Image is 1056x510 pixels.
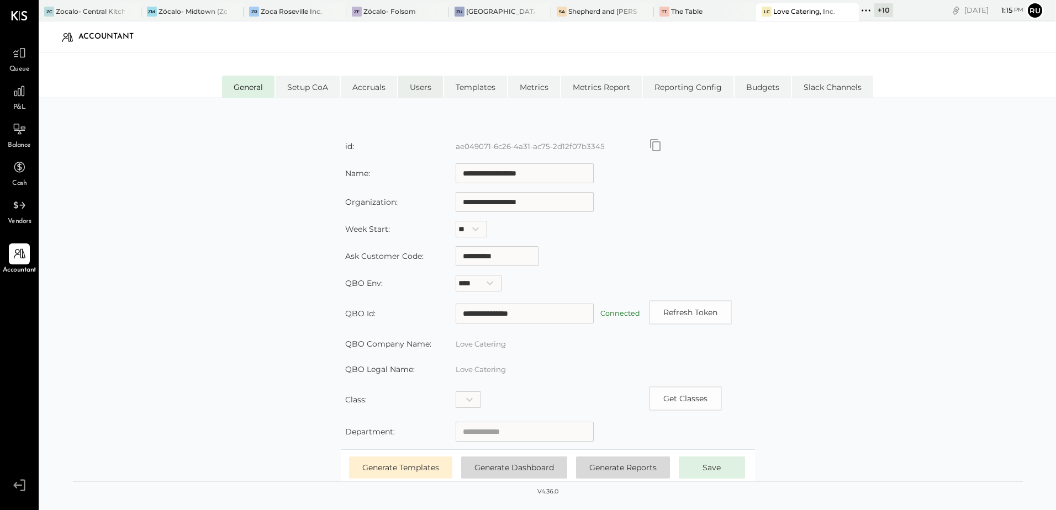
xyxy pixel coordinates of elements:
label: Name: [345,168,370,178]
span: Vendors [8,217,31,227]
li: Budgets [735,76,791,98]
div: ZU [455,7,464,17]
label: id: [345,141,354,151]
a: Queue [1,42,38,75]
span: Queue [9,65,30,75]
button: Generate Dashboard [461,456,567,479]
li: Users [398,76,443,98]
div: ZC [44,7,54,17]
label: Connected [600,309,640,317]
li: Templates [444,76,507,98]
span: Save [703,463,721,472]
div: The Table [671,7,703,16]
a: Vendors [1,195,38,227]
div: + 10 [874,3,893,17]
div: LC [762,7,772,17]
div: ZM [147,7,157,17]
button: Refresh Token [649,300,732,325]
button: Save [679,456,745,479]
label: Department: [345,427,395,437]
span: Accountant [3,265,36,275]
div: Accountant [78,28,145,46]
label: Class: [345,395,367,405]
li: Slack Channels [792,76,873,98]
button: Generate Templates [349,456,452,479]
div: [DATE] [964,5,1023,15]
div: Zócalo- Folsom [363,7,416,16]
a: Balance [1,119,38,151]
label: QBO Env: [345,278,383,288]
a: Cash [1,157,38,189]
li: Metrics [508,76,560,98]
label: ae049071-6c26-4a31-ac75-2d12f07b3345 [456,142,605,151]
label: Love Catering [456,339,506,348]
div: Shepherd and [PERSON_NAME] [568,7,637,16]
label: Ask Customer Code: [345,251,424,261]
li: General [222,76,274,98]
label: Love Catering [456,365,506,374]
span: Generate Reports [589,463,657,472]
label: Week Start: [345,224,390,234]
div: Zócalo- Midtown (Zoca Inc.) [159,7,228,16]
div: Zoca Roseville Inc. [261,7,322,16]
button: Copy id [649,386,722,411]
button: Ru [1026,2,1044,19]
label: QBO Company Name: [345,339,431,349]
div: Zocalo- Central Kitchen (Commissary) [56,7,125,16]
label: Organization: [345,197,398,207]
div: v 4.36.0 [537,487,558,496]
div: copy link [951,4,962,16]
div: TT [659,7,669,17]
span: Generate Templates [362,463,439,472]
a: Accountant [1,243,38,275]
span: Balance [8,141,31,151]
li: Accruals [341,76,397,98]
span: P&L [13,103,26,113]
span: Generate Dashboard [474,463,554,472]
span: Cash [12,179,27,189]
button: Generate Reports [576,456,670,479]
div: Love Catering, Inc. [773,7,835,16]
div: Sa [557,7,567,17]
div: ZF [352,7,362,17]
div: [GEOGRAPHIC_DATA] [466,7,535,16]
li: Reporting Config [643,76,733,98]
label: QBO Id: [345,309,376,318]
a: P&L [1,81,38,113]
li: Metrics Report [561,76,642,98]
li: Setup CoA [276,76,340,98]
div: ZR [249,7,259,17]
label: QBO Legal Name: [345,364,415,374]
button: Copy id [649,139,662,152]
